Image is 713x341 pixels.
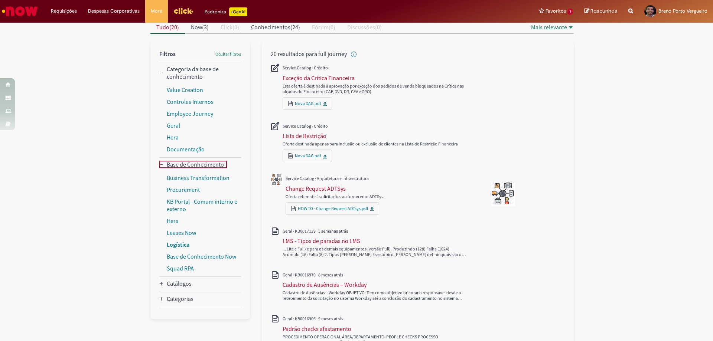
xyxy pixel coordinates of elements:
[51,7,77,15] span: Requisições
[151,7,162,15] span: More
[205,7,247,16] div: Padroniza
[658,8,707,14] span: Breno Porto Vergueiro
[173,5,193,16] img: click_logo_yellow_360x200.png
[88,7,140,15] span: Despesas Corporativas
[546,7,566,15] span: Favoritos
[567,9,573,15] span: 1
[584,8,617,15] a: Rascunhos
[590,7,617,14] span: Rascunhos
[1,4,39,19] img: ServiceNow
[229,7,247,16] p: +GenAi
